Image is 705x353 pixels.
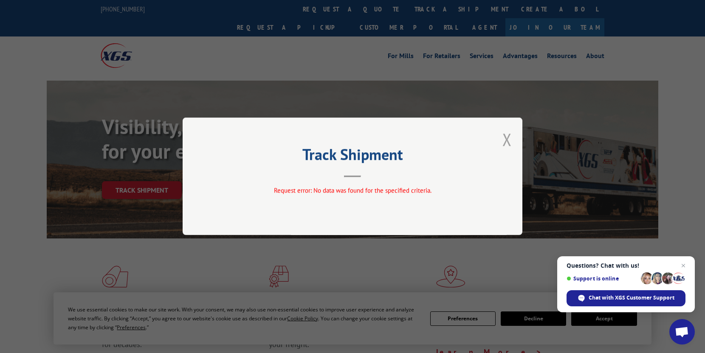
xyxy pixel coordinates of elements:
[274,187,431,195] span: Request error: No data was found for the specified criteria.
[225,148,480,165] h2: Track Shipment
[589,294,674,302] span: Chat with XGS Customer Support
[567,290,685,306] div: Chat with XGS Customer Support
[502,128,512,151] button: Close modal
[678,261,688,271] span: Close chat
[567,262,685,269] span: Questions? Chat with us!
[567,275,638,282] span: Support is online
[669,319,695,345] div: Open chat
